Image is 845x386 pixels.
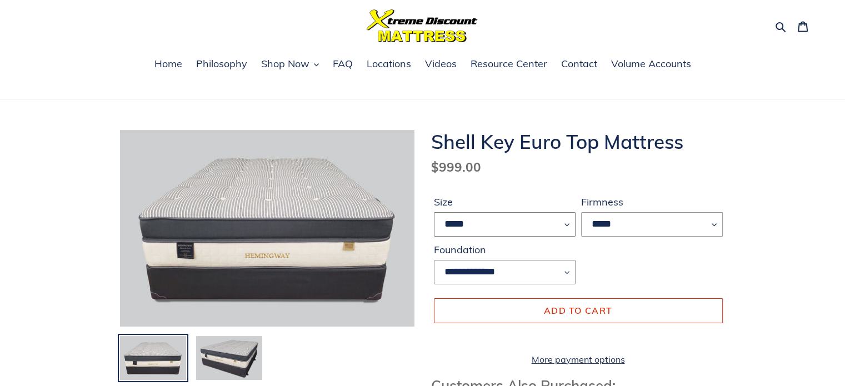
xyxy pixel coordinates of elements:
span: Videos [425,57,457,71]
label: Foundation [434,242,576,257]
img: Load image into Gallery viewer, Shell-key-euro-top-mattress-and-foundation-angled-view [195,335,263,382]
span: Add to cart [544,305,612,316]
a: Contact [556,56,603,73]
span: Resource Center [471,57,547,71]
span: Contact [561,57,597,71]
a: More payment options [434,353,723,366]
a: Resource Center [465,56,553,73]
span: Home [154,57,182,71]
a: Videos [419,56,462,73]
span: Philosophy [196,57,247,71]
a: Volume Accounts [606,56,697,73]
button: Shop Now [256,56,324,73]
span: $999.00 [431,159,481,175]
img: Load image into Gallery viewer, Shell-key-euro-top-mattress-and-foundation [119,335,187,382]
label: Size [434,194,576,209]
a: Home [149,56,188,73]
a: Locations [361,56,417,73]
a: FAQ [327,56,358,73]
img: Xtreme Discount Mattress [367,9,478,42]
label: Firmness [581,194,723,209]
span: FAQ [333,57,353,71]
a: Philosophy [191,56,253,73]
span: Volume Accounts [611,57,691,71]
button: Add to cart [434,298,723,323]
span: Shop Now [261,57,309,71]
h1: Shell Key Euro Top Mattress [431,130,726,153]
span: Locations [367,57,411,71]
